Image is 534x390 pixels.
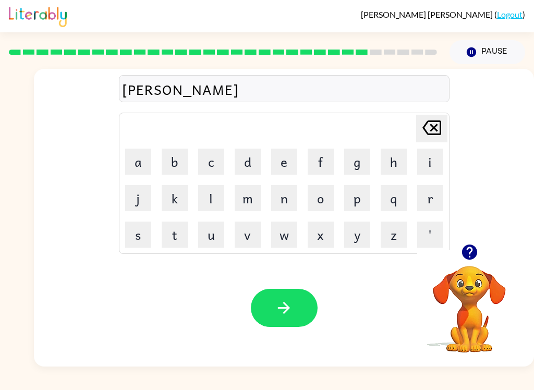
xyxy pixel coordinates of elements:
[361,9,525,19] div: ( )
[344,185,370,211] button: p
[235,185,261,211] button: m
[381,185,407,211] button: q
[417,250,521,354] video: Your browser must support playing .mp4 files to use Literably. Please try using another browser.
[125,222,151,248] button: s
[198,222,224,248] button: u
[450,40,525,64] button: Pause
[122,78,446,100] div: [PERSON_NAME]
[125,185,151,211] button: j
[162,222,188,248] button: t
[235,149,261,175] button: d
[271,149,297,175] button: e
[361,9,494,19] span: [PERSON_NAME] [PERSON_NAME]
[308,222,334,248] button: x
[162,185,188,211] button: k
[9,4,67,27] img: Literably
[125,149,151,175] button: a
[235,222,261,248] button: v
[381,222,407,248] button: z
[198,185,224,211] button: l
[417,149,443,175] button: i
[162,149,188,175] button: b
[198,149,224,175] button: c
[271,185,297,211] button: n
[271,222,297,248] button: w
[344,149,370,175] button: g
[344,222,370,248] button: y
[417,185,443,211] button: r
[308,185,334,211] button: o
[308,149,334,175] button: f
[497,9,523,19] a: Logout
[417,222,443,248] button: '
[381,149,407,175] button: h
